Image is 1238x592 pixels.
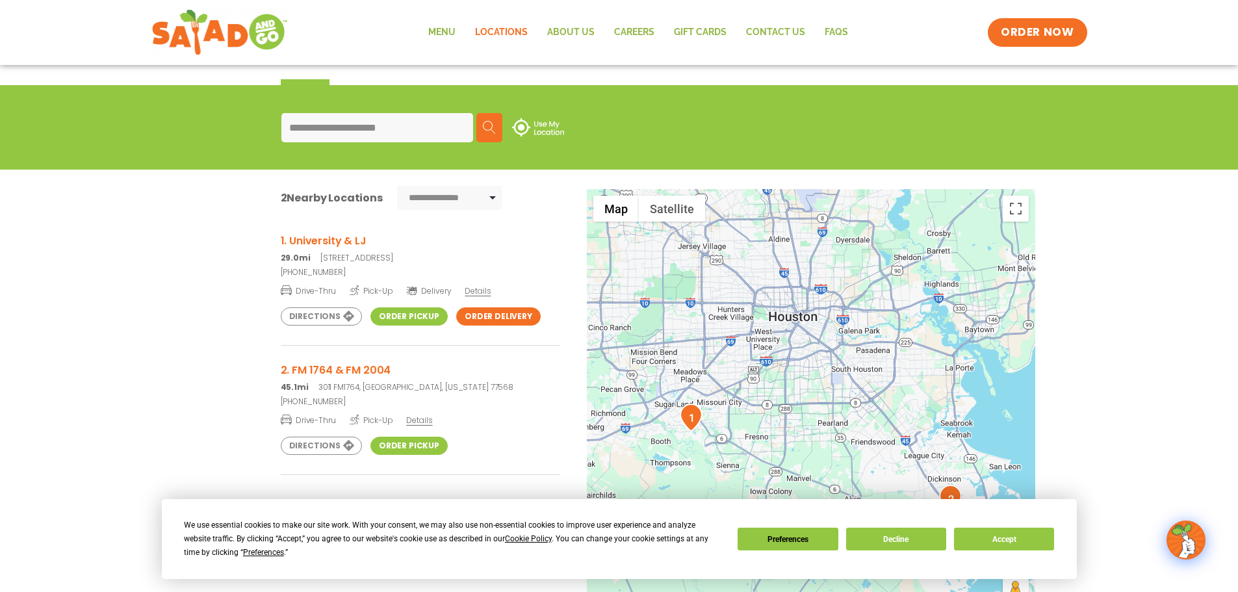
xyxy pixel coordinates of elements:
a: Careers [604,18,664,47]
a: Directions [281,437,362,455]
nav: Menu [419,18,858,47]
a: 1. University & LJ 29.0mi[STREET_ADDRESS] [281,233,560,264]
a: Drive-Thru Pick-Up Details [281,410,560,426]
a: GIFT CARDS [664,18,736,47]
div: We use essential cookies to make our site work. With your consent, we may also use non-essential ... [184,519,722,560]
a: Contact Us [736,18,815,47]
img: wpChatIcon [1168,522,1204,558]
strong: 29.0mi [281,252,311,263]
div: Cookie Consent Prompt [162,499,1077,579]
button: Preferences [738,528,838,550]
a: Menu [419,18,465,47]
a: Order Pickup [370,307,448,326]
a: Directions [281,307,362,326]
div: Nearby Locations [281,190,383,206]
a: Order Pickup [370,437,448,455]
p: [STREET_ADDRESS] [281,252,560,264]
span: Drive-Thru [281,284,336,297]
a: Locations [465,18,537,47]
button: Show street map [593,196,639,222]
span: Pick-Up [350,284,393,297]
span: Preferences [243,548,284,557]
div: 1 [680,404,703,431]
a: 2. FM 1764 & FM 2004 45.1mi3011 FM1764, [GEOGRAPHIC_DATA], [US_STATE] 77568 [281,362,560,393]
a: FAQs [815,18,858,47]
a: Order Delivery [456,307,541,326]
button: Accept [954,528,1054,550]
img: search.svg [483,121,496,134]
img: new-SAG-logo-768×292 [151,6,289,58]
span: Delivery [406,285,451,297]
span: ORDER NOW [1001,25,1074,40]
span: Drive-Thru [281,413,336,426]
h3: 1. University & LJ [281,233,560,249]
span: 2 [281,190,287,205]
a: ORDER NOW [988,18,1087,47]
div: 2 [939,485,962,513]
span: Details [406,415,432,426]
button: Toggle fullscreen view [1003,196,1029,222]
span: Cookie Policy [505,534,552,543]
p: 3011 FM1764, [GEOGRAPHIC_DATA], [US_STATE] 77568 [281,381,560,393]
a: About Us [537,18,604,47]
a: [PHONE_NUMBER] [281,396,560,407]
button: Show satellite imagery [639,196,705,222]
span: Details [465,285,491,296]
button: Decline [846,528,946,550]
strong: 45.1mi [281,381,309,393]
h3: 2. FM 1764 & FM 2004 [281,362,560,378]
img: use-location.svg [512,118,564,136]
span: Pick-Up [350,413,393,426]
a: [PHONE_NUMBER] [281,266,560,278]
a: Drive-Thru Pick-Up Delivery Details [281,281,560,297]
